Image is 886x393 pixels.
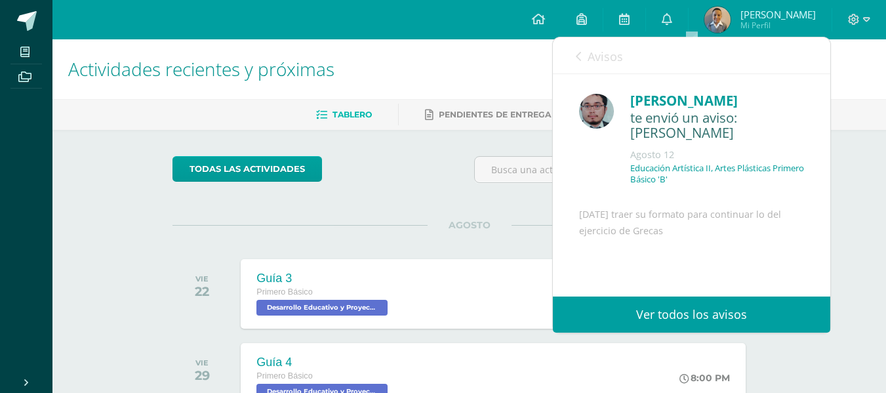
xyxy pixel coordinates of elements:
[553,297,830,333] a: Ver todos los avisos
[195,283,209,299] div: 22
[428,219,512,231] span: AGOSTO
[588,49,623,64] span: Avisos
[256,371,312,381] span: Primero Básico
[704,7,731,33] img: 7bea6cf810ea11160ac5c13c02e93891.png
[256,300,388,316] span: Desarrollo Educativo y Proyecto de Vida 'B'
[195,358,210,367] div: VIE
[256,287,312,297] span: Primero Básico
[425,104,551,125] a: Pendientes de entrega
[630,110,804,141] div: te envió un aviso: Aviso
[740,20,816,31] span: Mi Perfil
[579,94,614,129] img: 5fac68162d5e1b6fbd390a6ac50e103d.png
[579,207,804,335] div: [DATE] traer su formato para continuar lo del ejercicio de Grecas
[195,367,210,383] div: 29
[172,156,322,182] a: todas las Actividades
[332,110,372,119] span: Tablero
[630,148,804,161] div: Agosto 12
[195,274,209,283] div: VIE
[68,56,334,81] span: Actividades recientes y próximas
[679,372,730,384] div: 8:00 PM
[256,356,391,369] div: Guía 4
[439,110,551,119] span: Pendientes de entrega
[475,157,765,182] input: Busca una actividad próxima aquí...
[740,8,816,21] span: [PERSON_NAME]
[316,104,372,125] a: Tablero
[630,91,804,111] div: [PERSON_NAME]
[256,272,391,285] div: Guía 3
[630,163,804,185] p: Educación Artística II, Artes Plásticas Primero Básico 'B'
